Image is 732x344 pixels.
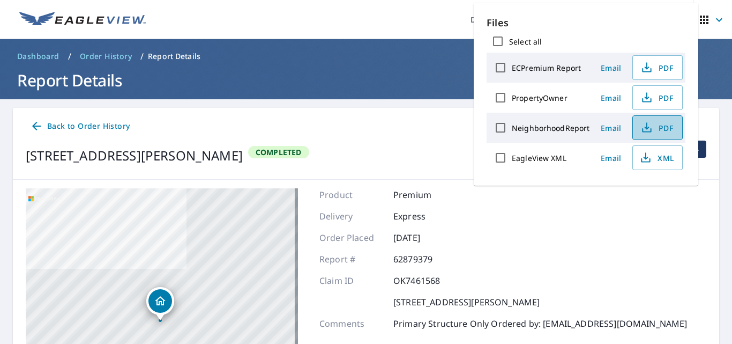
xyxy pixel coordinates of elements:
[639,151,674,164] span: XML
[13,48,64,65] a: Dashboard
[319,231,384,244] p: Order Placed
[598,63,624,73] span: Email
[393,210,458,223] p: Express
[598,123,624,133] span: Email
[632,145,683,170] button: XML
[598,93,624,103] span: Email
[393,231,458,244] p: [DATE]
[249,147,308,157] span: Completed
[512,93,567,103] label: PropertyOwner
[393,253,458,266] p: 62879379
[319,253,384,266] p: Report #
[594,120,628,136] button: Email
[393,296,540,309] p: [STREET_ADDRESS][PERSON_NAME]
[30,120,130,133] span: Back to Order History
[319,317,384,330] p: Comments
[594,90,628,106] button: Email
[632,85,683,110] button: PDF
[140,50,144,63] li: /
[632,115,683,140] button: PDF
[319,188,384,201] p: Product
[68,50,71,63] li: /
[76,48,136,65] a: Order History
[13,48,719,65] nav: breadcrumb
[512,63,581,73] label: ECPremium Report
[632,55,683,80] button: PDF
[19,12,146,28] img: EV Logo
[393,317,687,330] p: Primary Structure Only Ordered by: [EMAIL_ADDRESS][DOMAIN_NAME]
[148,51,200,62] p: Report Details
[512,123,589,133] label: NeighborhoodReport
[393,188,458,201] p: Premium
[509,36,542,47] label: Select all
[319,210,384,223] p: Delivery
[26,146,243,165] div: [STREET_ADDRESS][PERSON_NAME]
[26,116,134,136] a: Back to Order History
[639,121,674,134] span: PDF
[393,274,458,287] p: OK7461568
[80,51,132,62] span: Order History
[512,153,566,163] label: EagleView XML
[487,16,685,30] p: Files
[598,153,624,163] span: Email
[319,274,384,287] p: Claim ID
[594,150,628,166] button: Email
[13,69,719,91] h1: Report Details
[146,287,174,320] div: Dropped pin, building 1, Residential property, 27 Silano Drive Oxford, CT 06478
[17,51,59,62] span: Dashboard
[639,61,674,74] span: PDF
[594,60,628,76] button: Email
[639,91,674,104] span: PDF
